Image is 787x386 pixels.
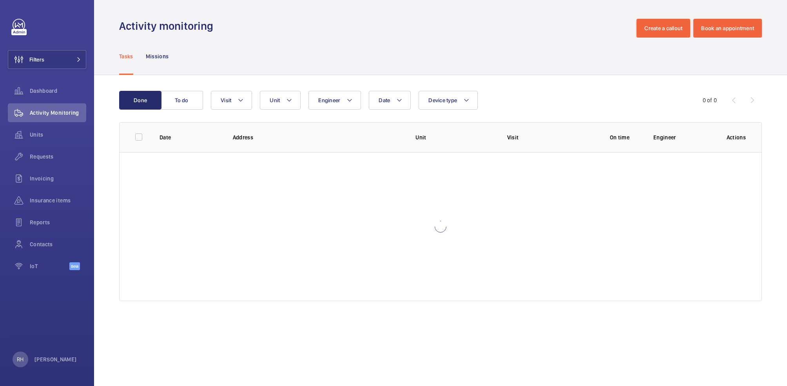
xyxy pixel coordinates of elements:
button: Done [119,91,161,110]
p: Date [160,133,220,141]
button: Visit [211,91,252,110]
span: Units [30,131,86,139]
button: Engineer [308,91,361,110]
button: Book an appointment [693,19,762,38]
span: Activity Monitoring [30,109,86,117]
p: RH [17,355,24,363]
div: 0 of 0 [703,96,717,104]
p: Unit [415,133,494,141]
span: Invoicing [30,175,86,182]
p: Tasks [119,52,133,60]
span: Unit [270,97,280,103]
span: Date [379,97,390,103]
span: Device type [428,97,457,103]
span: Contacts [30,240,86,248]
span: Dashboard [30,87,86,95]
span: IoT [30,262,69,270]
span: Beta [69,262,80,270]
button: Create a callout [636,19,690,38]
h1: Activity monitoring [119,19,218,33]
p: Engineer [653,133,714,141]
p: [PERSON_NAME] [34,355,77,363]
button: Date [369,91,411,110]
span: Filters [29,56,44,63]
p: Missions [146,52,169,60]
button: To do [161,91,203,110]
p: On time [598,133,641,141]
span: Visit [221,97,231,103]
span: Requests [30,153,86,161]
span: Reports [30,218,86,226]
span: Insurance items [30,197,86,204]
button: Unit [260,91,301,110]
button: Filters [8,50,86,69]
p: Address [233,133,403,141]
span: Engineer [318,97,340,103]
button: Device type [419,91,478,110]
p: Visit [507,133,586,141]
p: Actions [727,133,746,141]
